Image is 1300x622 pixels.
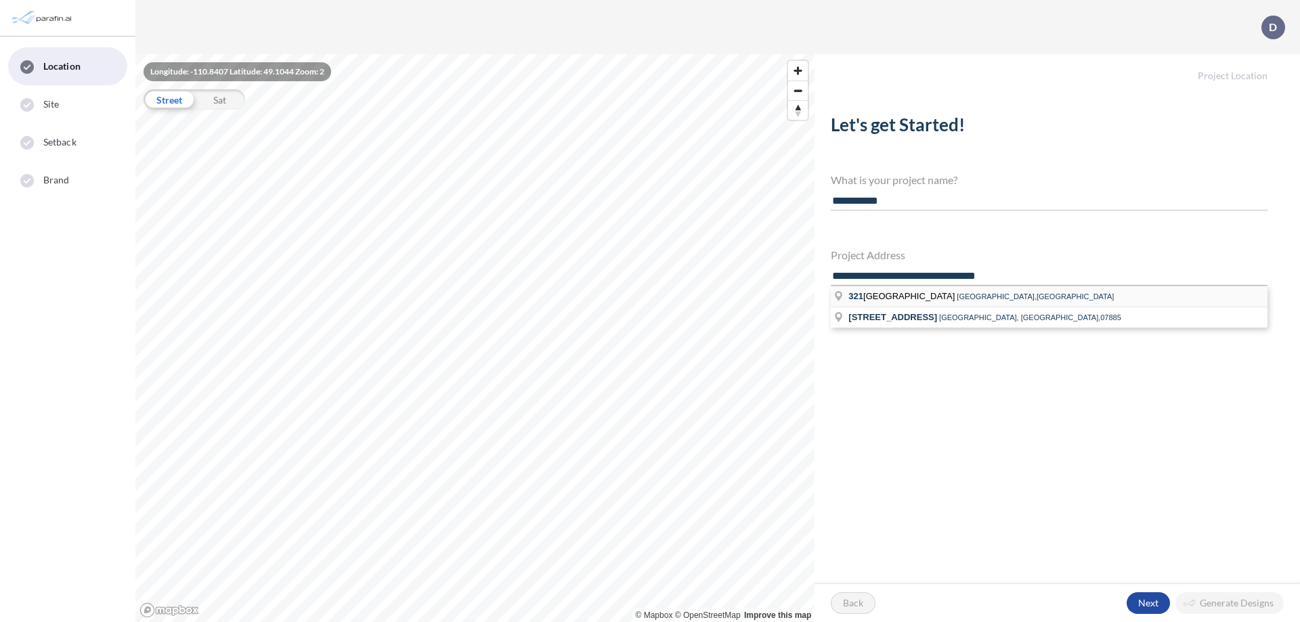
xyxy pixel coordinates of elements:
p: D [1269,21,1277,33]
span: [GEOGRAPHIC_DATA], [GEOGRAPHIC_DATA],07885 [939,313,1121,321]
span: 321 [848,291,863,301]
a: Improve this map [744,610,811,620]
button: Zoom out [788,81,808,100]
a: OpenStreetMap [675,610,741,620]
span: Setback [43,135,77,149]
h4: Project Address [831,248,1267,261]
h4: What is your project name? [831,173,1267,186]
span: [GEOGRAPHIC_DATA] [848,291,957,301]
div: Longitude: -110.8407 Latitude: 49.1044 Zoom: 2 [144,62,331,81]
h2: Let's get Started! [831,114,1267,141]
h5: Project Location [815,54,1300,82]
span: [STREET_ADDRESS] [848,312,937,322]
a: Mapbox [636,610,673,620]
img: Parafin [10,5,76,30]
div: Sat [194,89,245,110]
span: Location [43,60,81,73]
button: Next [1127,592,1170,614]
span: Brand [43,173,70,187]
span: Site [43,97,59,111]
div: Street [144,89,194,110]
span: Reset bearing to north [788,101,808,120]
button: Reset bearing to north [788,100,808,120]
p: Next [1138,596,1158,610]
a: Mapbox homepage [139,602,199,618]
canvas: Map [135,54,815,622]
button: Zoom in [788,61,808,81]
span: [GEOGRAPHIC_DATA],[GEOGRAPHIC_DATA] [957,292,1114,301]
